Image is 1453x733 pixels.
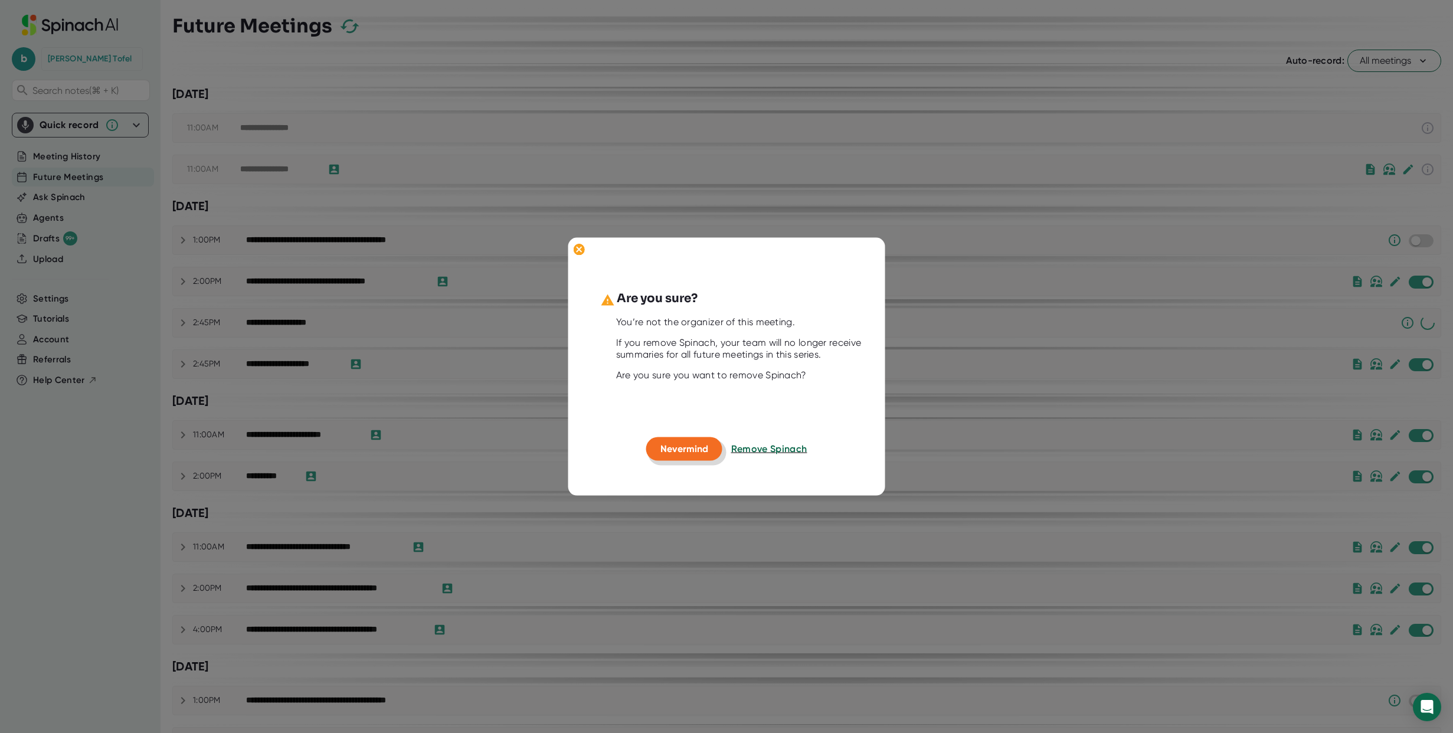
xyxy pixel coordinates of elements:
span: Nevermind [660,443,708,454]
div: Are you sure you want to remove Spinach? [616,369,866,381]
div: Open Intercom Messenger [1413,693,1441,721]
div: You’re not the organizer of this meeting. [616,316,866,328]
div: If you remove Spinach, your team will no longer receive summaries for all future meetings in this... [616,337,866,361]
span: Remove Spinach [731,443,807,454]
button: Remove Spinach [731,437,807,461]
button: Nevermind [646,437,722,461]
